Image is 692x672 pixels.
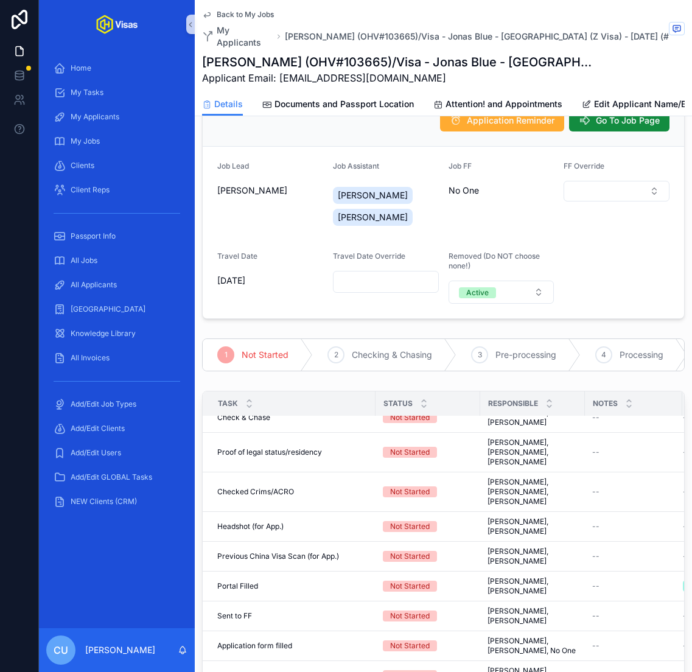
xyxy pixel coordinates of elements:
div: scrollable content [39,49,195,528]
span: 3 [478,350,482,360]
span: -- [592,487,599,497]
span: Back to My Jobs [217,10,274,19]
a: Clients [46,155,187,177]
span: Applicant Email: [EMAIL_ADDRESS][DOMAIN_NAME] [202,71,593,85]
span: Attention! and Appointments [446,98,562,110]
span: [PERSON_NAME], [PERSON_NAME], [PERSON_NAME] [488,477,578,506]
span: Proof of legal status/residency [217,447,322,457]
span: Add/Edit Job Types [71,399,136,409]
a: Passport Info [46,225,187,247]
span: Job Lead [217,161,249,170]
span: Add/Edit Clients [71,424,125,433]
span: Not Started [242,349,288,361]
div: Not Started [390,412,430,423]
span: [GEOGRAPHIC_DATA] [71,304,145,314]
span: No One [449,184,479,197]
a: All Invoices [46,347,187,369]
span: Checking & Chasing [352,349,432,361]
a: Documents and Passport Location [262,93,414,117]
span: -- [592,447,599,457]
span: Application Reminder [467,114,554,127]
a: Back to My Jobs [202,10,274,19]
span: Go To Job Page [596,114,660,127]
span: Travel Date [217,251,257,261]
span: -- [592,611,599,621]
a: Details [202,93,243,116]
a: [PERSON_NAME] (OHV#103665)/Visa - Jonas Blue - [GEOGRAPHIC_DATA] (Z Visa) - [DATE] (#1312) [285,30,679,43]
span: Headshot (for App.) [217,522,284,531]
span: [PERSON_NAME], [PERSON_NAME], No One [488,636,578,656]
button: Application Reminder [440,110,564,131]
span: Passport Info [71,231,116,241]
span: Documents and Passport Location [274,98,414,110]
span: -- [683,611,690,621]
span: [PERSON_NAME], [PERSON_NAME] [488,576,578,596]
a: Home [46,57,187,79]
span: -- [592,581,599,591]
a: Add/Edit Job Types [46,393,187,415]
span: Add/Edit Users [71,448,121,458]
a: Client Reps [46,179,187,201]
a: [GEOGRAPHIC_DATA] [46,298,187,320]
h1: [PERSON_NAME] (OHV#103665)/Visa - Jonas Blue - [GEOGRAPHIC_DATA] (Z Visa) - [DATE] (#1312) [202,54,593,71]
span: My Applicants [71,112,119,122]
div: Not Started [390,640,430,651]
button: Select Button [449,281,554,304]
span: Application form filled [217,641,292,651]
span: Add/Edit GLOBAL Tasks [71,472,152,482]
span: My Tasks [71,88,103,97]
span: [PERSON_NAME], [PERSON_NAME] [488,408,578,427]
span: Knowledge Library [71,329,136,338]
span: Clients [71,161,94,170]
span: -- [592,551,599,561]
span: [DATE] [217,275,323,287]
span: [PERSON_NAME], [PERSON_NAME], [PERSON_NAME] [488,438,578,467]
span: Details [214,98,243,110]
span: Removed (Do NOT choose none!) [449,251,540,270]
a: NEW Clients (CRM) [46,491,187,513]
span: Checked Crims/ACRO [217,487,294,497]
a: Attention! and Appointments [433,93,562,117]
span: Job FF [449,161,472,170]
span: 2 [334,350,338,360]
span: -- [683,447,690,457]
span: FF Override [564,161,604,170]
span: [PERSON_NAME] [338,189,408,201]
button: Select Button [564,181,669,201]
span: Previous China Visa Scan (for App.) [217,551,339,561]
img: App logo [96,15,138,34]
span: [PERSON_NAME] [338,211,408,223]
span: -- [683,641,690,651]
span: Task [218,399,238,408]
span: -- [683,487,690,497]
span: [PERSON_NAME], [PERSON_NAME] [488,517,578,536]
span: Processing [620,349,663,361]
span: Pre-processing [495,349,556,361]
a: My Jobs [46,130,187,152]
button: Go To Job Page [569,110,669,131]
span: Notes [593,399,618,408]
span: -- [592,641,599,651]
span: All Invoices [71,353,110,363]
span: Home [71,63,91,73]
span: [PERSON_NAME], [PERSON_NAME] [488,547,578,566]
span: -- [592,522,599,531]
span: Status [383,399,413,408]
div: Active [466,287,489,298]
span: Sent to FF [217,611,252,621]
a: Add/Edit GLOBAL Tasks [46,466,187,488]
p: [PERSON_NAME] [85,644,155,656]
a: My Tasks [46,82,187,103]
span: Check & Chase [217,413,270,422]
a: Add/Edit Users [46,442,187,464]
span: Client Reps [71,185,110,195]
span: 4 [601,350,606,360]
span: NEW Clients (CRM) [71,497,137,506]
span: Travel Date Override [333,251,405,261]
div: Not Started [390,581,430,592]
span: [PERSON_NAME], [PERSON_NAME] [488,606,578,626]
a: My Applicants [202,24,273,49]
a: All Applicants [46,274,187,296]
a: My Applicants [46,106,187,128]
span: All Jobs [71,256,97,265]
